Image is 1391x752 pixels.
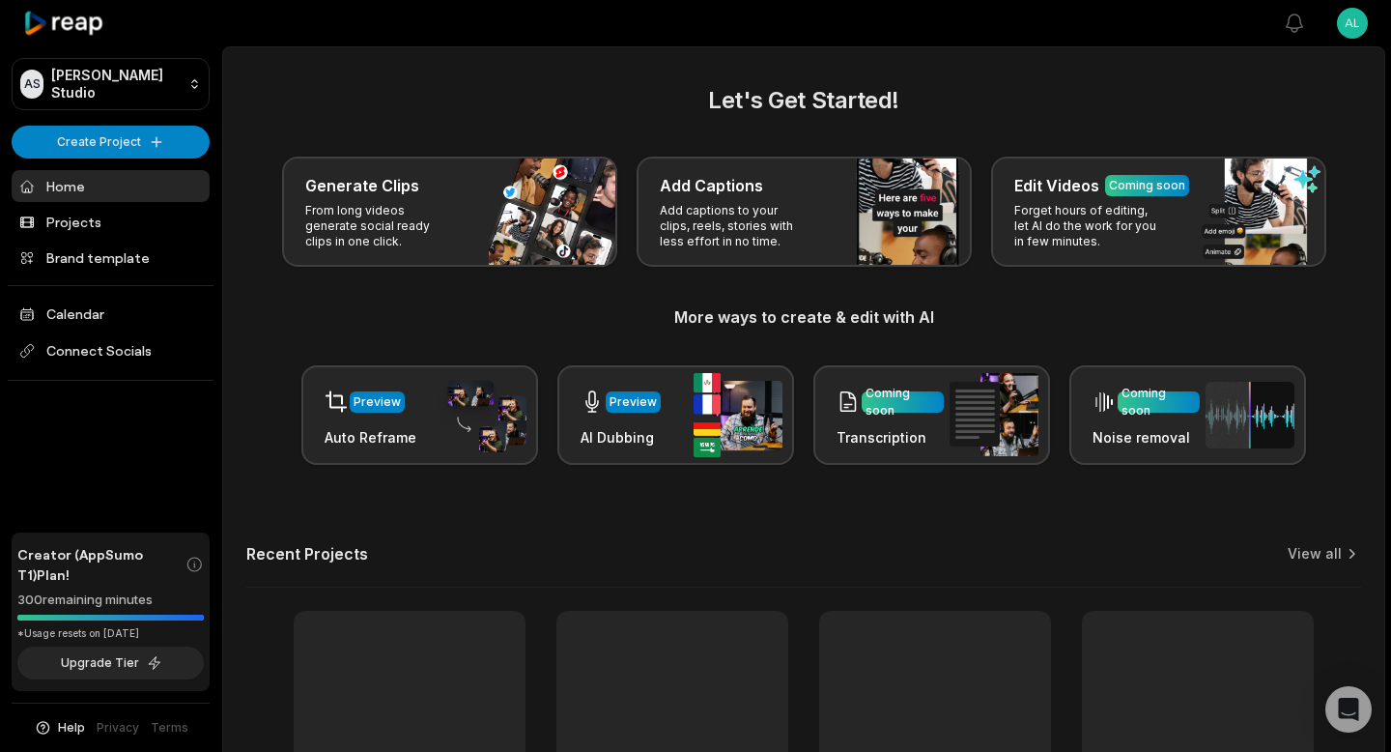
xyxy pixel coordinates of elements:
p: Add captions to your clips, reels, stories with less effort in no time. [660,203,809,249]
button: Help [34,719,85,737]
p: From long videos generate social ready clips in one click. [305,203,455,249]
div: AS [20,70,43,99]
span: Help [58,719,85,737]
h3: AI Dubbing [581,427,661,448]
h3: Transcription [837,427,944,448]
h3: Add Captions [660,174,763,197]
a: View all [1288,544,1342,564]
div: Preview [610,393,657,411]
div: 300 remaining minutes [17,591,204,610]
a: Projects [12,206,210,238]
div: Coming soon [1109,177,1185,194]
h3: Noise removal [1093,427,1200,448]
a: Brand template [12,242,210,274]
div: Preview [354,393,401,411]
h3: Edit Videos [1014,174,1099,197]
img: noise_removal.png [1206,382,1294,448]
h3: Generate Clips [305,174,419,197]
div: Coming soon [1121,385,1196,419]
a: Calendar [12,298,210,330]
h3: More ways to create & edit with AI [246,305,1361,329]
a: Home [12,170,210,202]
p: [PERSON_NAME] Studio [51,67,181,101]
div: Coming soon [866,385,940,419]
h2: Recent Projects [246,544,368,564]
h3: Auto Reframe [325,427,416,448]
button: Create Project [12,126,210,159]
span: Creator (AppSumo T1) Plan! [17,544,185,585]
p: Forget hours of editing, let AI do the work for you in few minutes. [1014,203,1164,249]
button: Upgrade Tier [17,647,204,680]
a: Terms [151,719,188,737]
a: Privacy [97,719,139,737]
div: *Usage resets on [DATE] [17,626,204,641]
img: transcription.png [950,373,1038,456]
div: Open Intercom Messenger [1325,686,1372,733]
h2: Let's Get Started! [246,83,1361,118]
img: auto_reframe.png [438,378,526,453]
img: ai_dubbing.png [694,373,782,457]
span: Connect Socials [12,333,210,368]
